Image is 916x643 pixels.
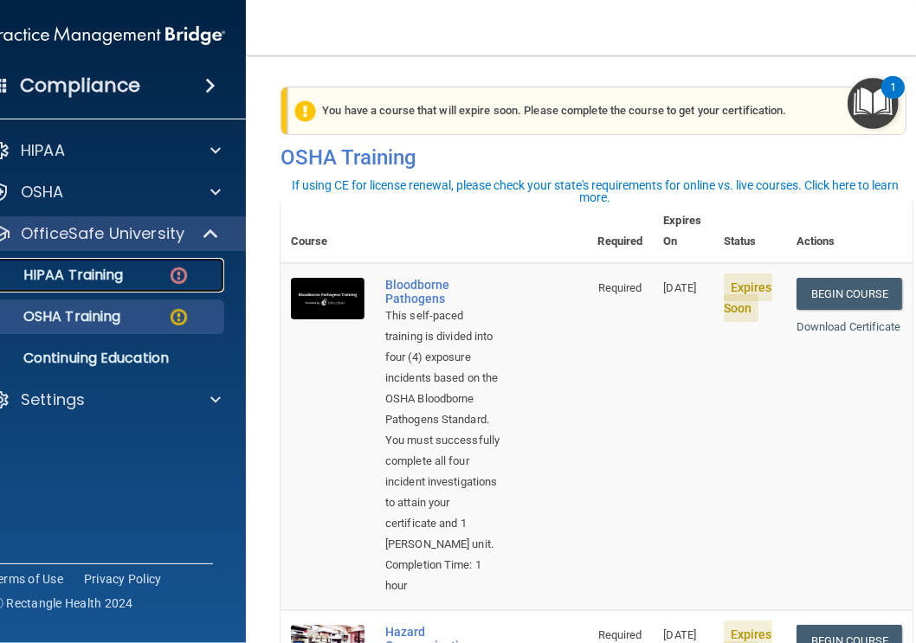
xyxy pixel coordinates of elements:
[797,278,902,310] a: Begin Course
[21,389,85,410] p: Settings
[385,305,501,555] div: This self-paced training is divided into four (4) exposure incidents based on the OSHA Bloodborne...
[598,281,642,294] span: Required
[168,265,190,286] img: danger-circle.6113f641.png
[385,555,501,596] div: Completion Time: 1 hour
[277,179,913,203] div: If using CE for license renewal, please check your state's requirements for online vs. live cours...
[84,570,162,588] a: Privacy Policy
[274,177,916,206] button: If using CE for license renewal, please check your state's requirements for online vs. live cours...
[294,100,316,122] img: exclamation-circle-solid-warning.7ed2984d.png
[890,87,896,110] div: 1
[663,281,696,294] span: [DATE]
[281,145,913,170] h4: OSHA Training
[588,200,654,263] th: Required
[385,278,501,305] a: Bloodborne Pathogens
[20,74,140,98] h4: Compliance
[797,320,901,333] a: Download Certificate
[848,78,899,129] button: Open Resource Center, 1 new notification
[21,223,184,244] p: OfficeSafe University
[168,306,190,328] img: warning-circle.0cc9ac19.png
[653,200,713,263] th: Expires On
[713,200,786,263] th: Status
[786,200,913,263] th: Actions
[287,87,906,135] div: You have a course that will expire soon. Please complete the course to get your certification.
[21,140,65,161] p: HIPAA
[724,273,772,322] span: Expires Soon
[598,628,642,641] span: Required
[21,182,64,203] p: OSHA
[281,200,375,263] th: Course
[663,628,696,641] span: [DATE]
